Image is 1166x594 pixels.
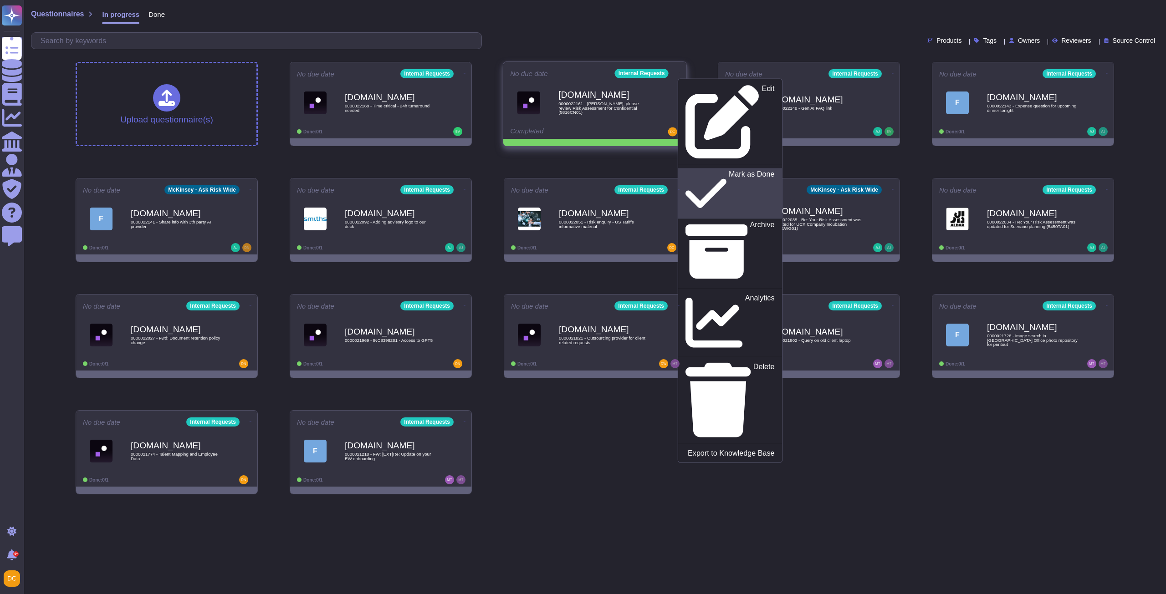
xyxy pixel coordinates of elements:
[239,359,248,368] img: user
[987,209,1078,218] b: [DOMAIN_NAME]
[345,93,436,102] b: [DOMAIN_NAME]
[2,569,26,589] button: user
[659,359,668,368] img: user
[773,338,864,343] span: 0000021802 - Query on old client laptop
[400,417,454,426] div: Internal Requests
[828,301,882,310] div: Internal Requests
[939,303,977,310] span: No due date
[678,292,782,353] a: Analytics
[303,245,322,250] span: Done: 0/1
[131,452,222,461] span: 0000021774 - Talent Mapping and Employee Data
[614,185,668,194] div: Internal Requests
[102,11,139,18] span: In progress
[614,301,668,310] div: Internal Requests
[873,243,882,252] img: user
[946,324,969,346] div: F
[987,93,1078,102] b: [DOMAIN_NAME]
[946,129,965,134] span: Done: 0/1
[164,185,240,194] div: McKinsey - Ask Risk Wide
[510,127,623,137] div: Completed
[83,187,120,193] span: No due date
[131,441,222,450] b: [DOMAIN_NAME]
[946,245,965,250] span: Done: 0/1
[559,220,650,228] span: 0000022051 - Risk enquiry - US Tariffs informative material
[885,243,894,252] img: user
[89,245,108,250] span: Done: 0/1
[558,91,650,99] b: [DOMAIN_NAME]
[946,91,969,114] div: F
[297,187,334,193] span: No due date
[678,83,782,161] a: Edit
[186,417,240,426] div: Internal Requests
[939,71,977,77] span: No due date
[1087,243,1096,252] img: user
[983,37,997,44] span: Tags
[13,551,19,557] div: 9+
[517,361,537,366] span: Done: 0/1
[36,33,481,49] input: Search by keywords
[231,243,240,252] img: user
[1018,37,1040,44] span: Owners
[345,104,436,112] span: 0000022168 - Time critical - 24h turnaround needed
[678,361,782,439] a: Delete
[946,208,969,230] img: Logo
[885,127,894,136] img: user
[762,85,775,159] p: Edit
[1099,127,1108,136] img: user
[745,294,775,351] p: Analytics
[400,69,454,78] div: Internal Requests
[400,185,454,194] div: Internal Requests
[239,475,248,484] img: user
[120,84,213,124] div: Upload questionnaire(s)
[345,441,436,450] b: [DOMAIN_NAME]
[345,452,436,461] span: 0000021218 - FW: [EXT]Re: Update on your EW onboarding
[297,419,334,426] span: No due date
[668,127,677,137] img: user
[511,187,548,193] span: No due date
[186,301,240,310] div: Internal Requests
[89,477,108,482] span: Done: 0/1
[678,447,782,458] a: Export to Knowledge Base
[518,208,541,230] img: Logo
[773,218,864,231] span: 0000022035 - Re: Your Risk Assessment was updated for UCX Company Incubation (5751WG01)
[670,359,680,368] img: user
[131,209,222,218] b: [DOMAIN_NAME]
[518,324,541,346] img: Logo
[445,475,454,484] img: user
[1043,185,1096,194] div: Internal Requests
[445,243,454,252] img: user
[303,361,322,366] span: Done: 0/1
[678,218,782,284] a: Archive
[31,10,84,18] span: Questionnaires
[678,168,782,218] a: Mark as Done
[456,475,465,484] img: user
[297,71,334,77] span: No due date
[303,129,322,134] span: Done: 0/1
[148,11,165,18] span: Done
[987,220,1078,228] span: 0000022034 - Re: Your Risk Assessment was updated for Scenario planning (5450TA01)
[688,450,774,457] p: Export to Knowledge Base
[987,334,1078,347] span: 0000021726 - image search in [GEOGRAPHIC_DATA] Office photo repository for printout
[1043,301,1096,310] div: Internal Requests
[90,208,113,230] div: F
[1113,37,1155,44] span: Source Control
[1087,127,1096,136] img: user
[1043,69,1096,78] div: Internal Requests
[773,106,864,111] span: 0000022148 - Gen AI FAQ link
[559,325,650,334] b: [DOMAIN_NAME]
[304,440,327,462] div: F
[873,359,882,368] img: user
[807,185,882,194] div: McKinsey - Ask Risk Wide
[939,187,977,193] span: No due date
[773,95,864,104] b: [DOMAIN_NAME]
[987,323,1078,331] b: [DOMAIN_NAME]
[303,477,322,482] span: Done: 0/1
[1087,359,1096,368] img: user
[936,37,961,44] span: Products
[729,170,775,217] p: Mark as Done
[453,127,462,136] img: user
[83,419,120,426] span: No due date
[131,325,222,334] b: [DOMAIN_NAME]
[400,301,454,310] div: Internal Requests
[510,70,548,77] span: No due date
